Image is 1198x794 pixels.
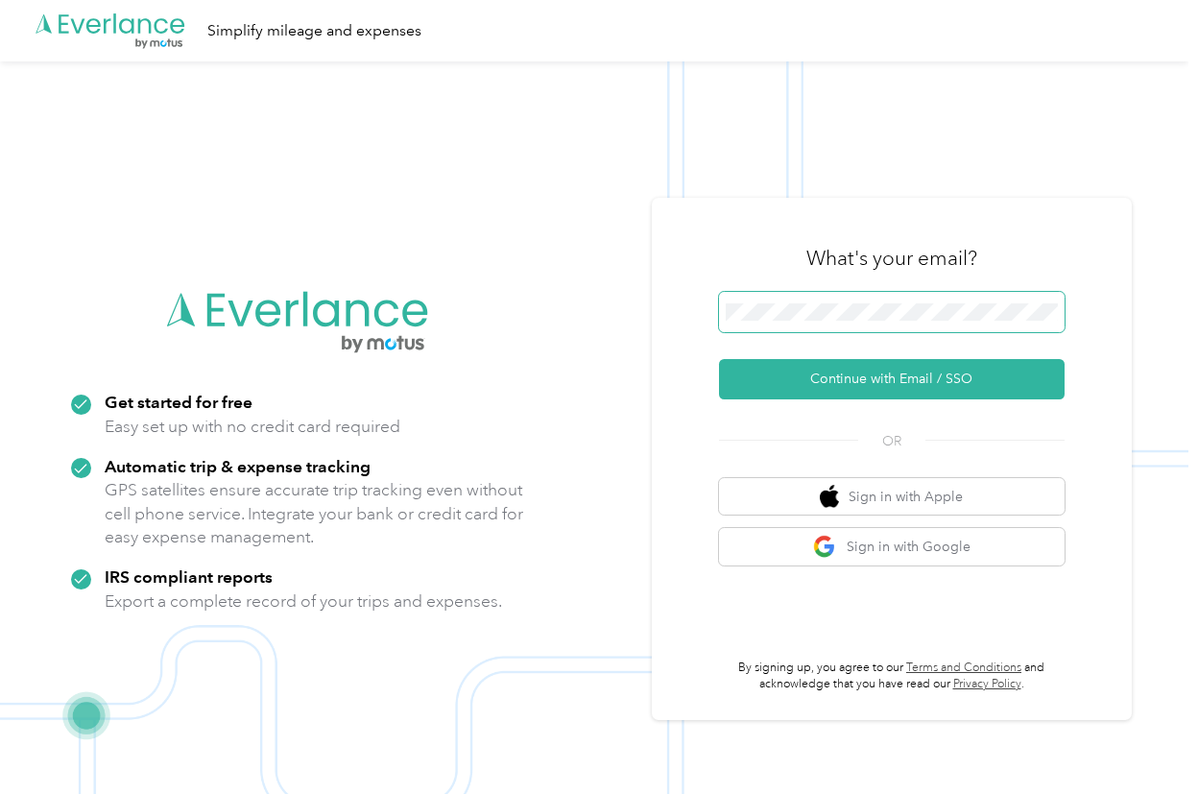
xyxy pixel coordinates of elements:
button: apple logoSign in with Apple [719,478,1065,516]
strong: IRS compliant reports [105,566,273,587]
p: Easy set up with no credit card required [105,415,400,439]
span: OR [858,431,925,451]
p: GPS satellites ensure accurate trip tracking even without cell phone service. Integrate your bank... [105,478,524,549]
strong: Automatic trip & expense tracking [105,456,371,476]
button: google logoSign in with Google [719,528,1065,565]
p: By signing up, you agree to our and acknowledge that you have read our . [719,660,1065,693]
h3: What's your email? [806,245,977,272]
img: google logo [813,535,837,559]
img: apple logo [820,485,839,509]
div: Simplify mileage and expenses [207,19,421,43]
a: Terms and Conditions [906,661,1021,675]
a: Privacy Policy [953,677,1021,691]
p: Export a complete record of your trips and expenses. [105,589,502,614]
button: Continue with Email / SSO [719,359,1065,399]
strong: Get started for free [105,392,252,412]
